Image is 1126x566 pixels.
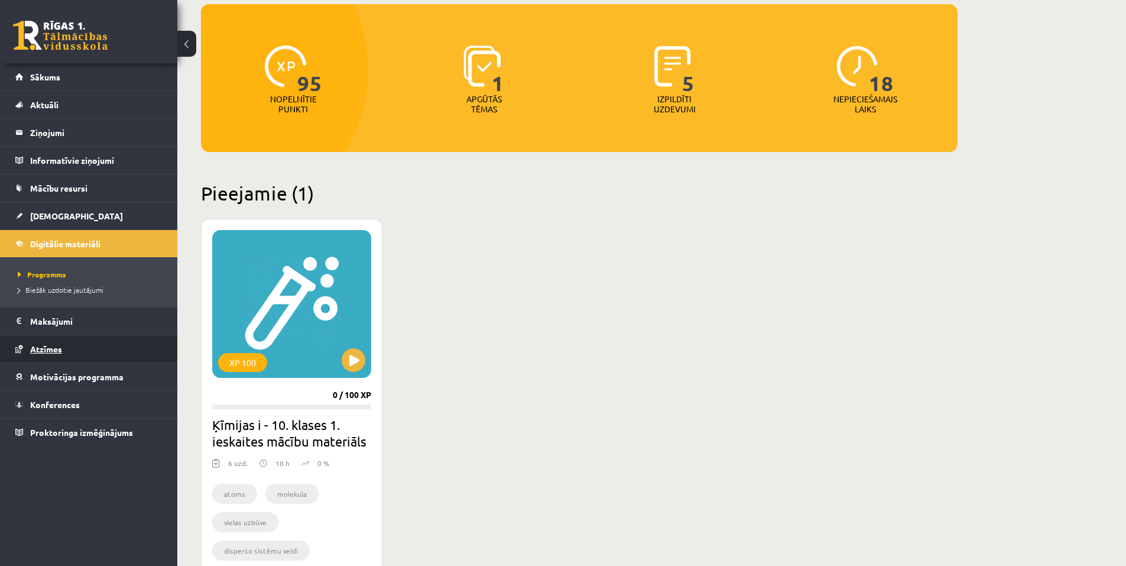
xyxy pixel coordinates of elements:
[30,99,59,110] span: Aktuāli
[15,202,163,229] a: [DEMOGRAPHIC_DATA]
[265,46,306,87] img: icon-xp-0682a9bc20223a9ccc6f5883a126b849a74cddfe5390d2b41b4391c66f2066e7.svg
[15,147,163,174] a: Informatīvie ziņojumi
[218,353,267,372] div: XP 100
[30,183,87,193] span: Mācību resursi
[270,94,317,114] p: Nopelnītie punkti
[15,363,163,390] a: Motivācijas programma
[212,541,310,561] li: disperso sistēmu veidi
[212,484,257,504] li: atoms
[836,46,878,87] img: icon-clock-7be60019b62300814b6bd22b8e044499b485619524d84068768e800edab66f18.svg
[30,371,124,382] span: Motivācijas programma
[30,238,100,249] span: Digitālie materiāli
[15,308,163,335] a: Maksājumi
[275,458,290,468] p: 18 h
[30,399,80,410] span: Konferences
[212,416,371,449] h2: Ķīmijas i - 10. klases 1. ieskaites mācību materiāls
[654,46,691,87] img: icon-completed-tasks-ad58ae20a441b2904462921112bc710f1caf180af7a3daa7317a5a94f2d26646.svg
[317,458,329,468] p: 0 %
[15,230,163,257] a: Digitālie materiāli
[201,182,958,205] h2: Pieejamie (1)
[15,419,163,446] a: Proktoringa izmēģinājums
[682,46,695,94] span: 5
[30,119,163,146] legend: Ziņojumi
[297,46,322,94] span: 95
[30,344,62,354] span: Atzīmes
[30,72,60,82] span: Sākums
[30,427,133,438] span: Proktoringa izmēģinājums
[18,269,166,280] a: Programma
[15,335,163,363] a: Atzīmes
[30,308,163,335] legend: Maksājumi
[228,458,248,476] div: 6 uzd.
[18,285,103,295] span: Biežāk uzdotie jautājumi
[15,63,163,90] a: Sākums
[461,94,507,114] p: Apgūtās tēmas
[651,94,697,114] p: Izpildīti uzdevumi
[30,147,163,174] legend: Informatīvie ziņojumi
[833,94,897,114] p: Nepieciešamais laiks
[492,46,504,94] span: 1
[15,174,163,202] a: Mācību resursi
[15,391,163,418] a: Konferences
[30,211,123,221] span: [DEMOGRAPHIC_DATA]
[265,484,319,504] li: molekula
[15,91,163,118] a: Aktuāli
[18,270,66,279] span: Programma
[15,119,163,146] a: Ziņojumi
[212,512,278,532] li: vielas uzbūve
[869,46,894,94] span: 18
[463,46,501,87] img: icon-learned-topics-4a711ccc23c960034f471b6e78daf4a3bad4a20eaf4de84257b87e66633f6470.svg
[13,21,108,50] a: Rīgas 1. Tālmācības vidusskola
[18,284,166,295] a: Biežāk uzdotie jautājumi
